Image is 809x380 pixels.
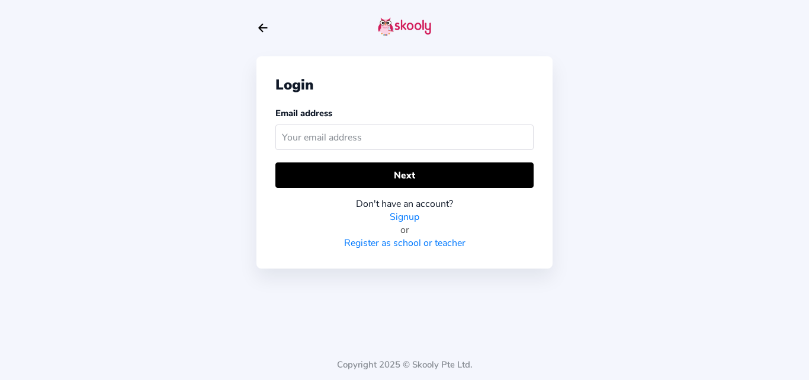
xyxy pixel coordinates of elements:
[256,21,269,34] button: arrow back outline
[275,124,534,150] input: Your email address
[275,197,534,210] div: Don't have an account?
[275,162,534,188] button: Next
[275,75,534,94] div: Login
[390,210,419,223] a: Signup
[275,107,332,119] label: Email address
[344,237,466,250] a: Register as school or teacher
[378,17,431,36] img: skooly-logo.png
[275,223,534,237] div: or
